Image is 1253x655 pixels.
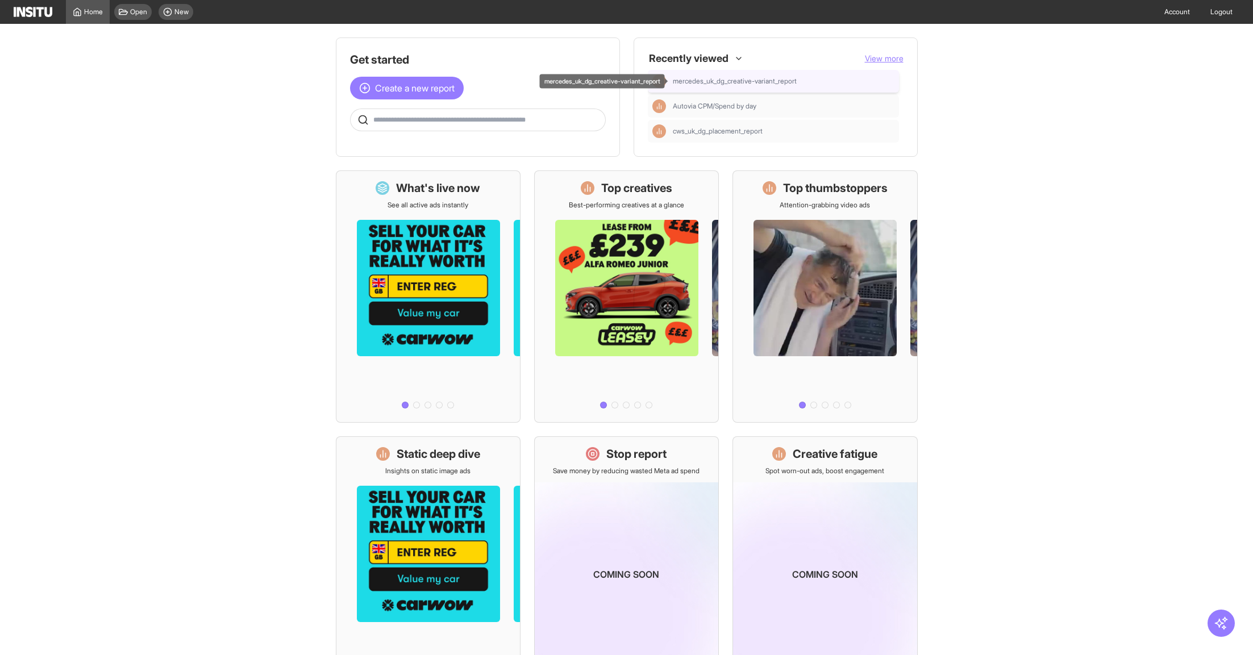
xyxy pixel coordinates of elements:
[385,466,471,475] p: Insights on static image ads
[336,170,521,423] a: What's live nowSee all active ads instantly
[84,7,103,16] span: Home
[780,201,870,210] p: Attention-grabbing video ads
[375,81,455,95] span: Create a new report
[673,77,894,86] span: mercedes_uk_dg_creative-variant_report
[601,180,672,196] h1: Top creatives
[174,7,189,16] span: New
[350,52,606,68] h1: Get started
[569,201,684,210] p: Best-performing creatives at a glance
[388,201,468,210] p: See all active ads instantly
[652,124,666,138] div: Insights
[130,7,147,16] span: Open
[396,180,480,196] h1: What's live now
[397,446,480,462] h1: Static deep dive
[350,77,464,99] button: Create a new report
[673,102,756,111] span: Autovia CPM/Spend by day
[673,127,894,136] span: cws_uk_dg_placement_report
[783,180,888,196] h1: Top thumbstoppers
[14,7,52,17] img: Logo
[673,127,763,136] span: cws_uk_dg_placement_report
[865,53,904,64] button: View more
[534,170,719,423] a: Top creativesBest-performing creatives at a glance
[652,99,666,113] div: Insights
[865,53,904,63] span: View more
[540,74,665,89] div: mercedes_uk_dg_creative-variant_report
[673,102,894,111] span: Autovia CPM/Spend by day
[673,77,797,86] span: mercedes_uk_dg_creative-variant_report
[732,170,917,423] a: Top thumbstoppersAttention-grabbing video ads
